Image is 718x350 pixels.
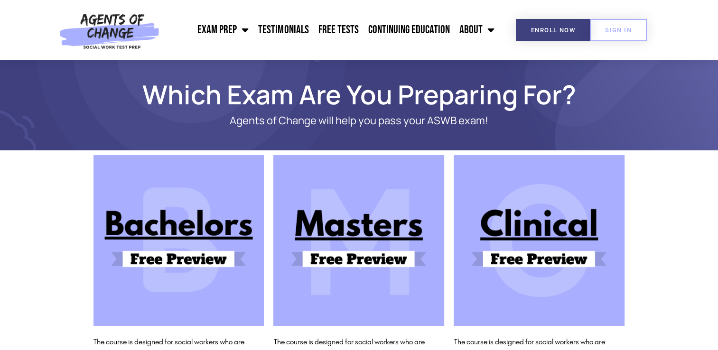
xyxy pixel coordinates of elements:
h1: Which Exam Are You Preparing For? [89,83,630,105]
a: Free Tests [313,18,363,42]
span: Enroll Now [531,27,575,33]
a: About [454,18,499,42]
a: Continuing Education [363,18,454,42]
a: Testimonials [253,18,313,42]
a: Enroll Now [516,19,590,41]
nav: Menu [164,18,499,42]
span: SIGN IN [605,27,632,33]
a: SIGN IN [590,19,647,41]
a: Exam Prep [193,18,253,42]
p: Agents of Change will help you pass your ASWB exam! [127,115,592,127]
